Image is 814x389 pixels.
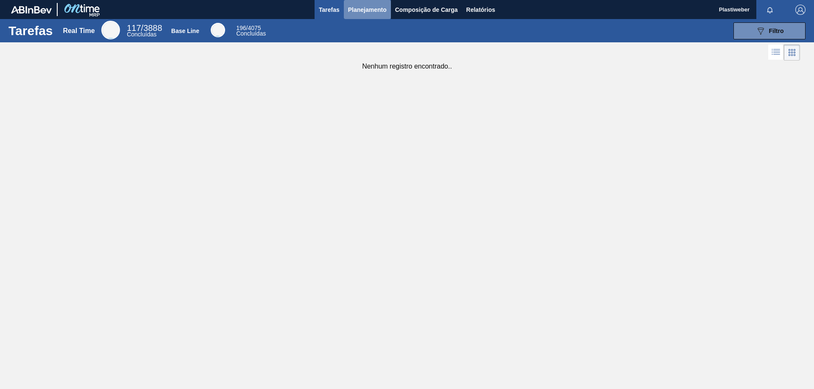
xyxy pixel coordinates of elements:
img: Logout [795,5,806,15]
div: Base Line [171,28,199,34]
span: Filtro [769,28,784,34]
div: Base Line [211,23,225,37]
span: / 3888 [127,23,162,33]
span: 196 [236,25,246,31]
span: Concluídas [236,30,266,37]
img: TNhmsLtSVTkK8tSr43FrP2fwEKptu5GPRR3wAAAABJRU5ErkJggg== [11,6,52,14]
h1: Tarefas [8,26,53,36]
div: Real Time [101,21,120,39]
span: 117 [127,23,141,33]
span: Tarefas [319,5,340,15]
button: Notificações [756,4,783,16]
div: Visão em Lista [768,44,784,61]
div: Real Time [63,27,95,35]
span: Composição de Carga [395,5,458,15]
span: Relatórios [466,5,495,15]
div: Real Time [127,25,162,37]
span: Concluídas [127,31,156,38]
span: / 4075 [236,25,261,31]
div: Base Line [236,25,266,36]
span: Planejamento [348,5,387,15]
div: Visão em Cards [784,44,800,61]
button: Filtro [733,22,806,39]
